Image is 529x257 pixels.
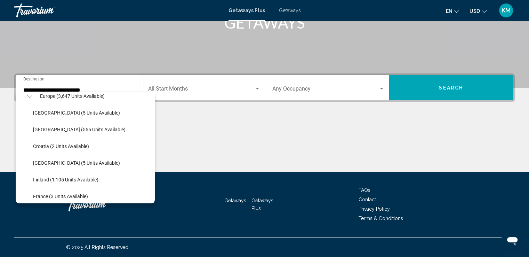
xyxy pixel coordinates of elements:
button: Change language [446,6,459,16]
span: France (3 units available) [33,194,88,199]
span: [GEOGRAPHIC_DATA] (555 units available) [33,127,126,132]
span: KM [502,7,511,14]
button: Europe (3,647 units available) [37,88,108,104]
button: Toggle Europe (3,647 units available) [23,89,37,103]
button: [GEOGRAPHIC_DATA] (5 units available) [30,155,123,171]
span: Croatia (2 units available) [33,143,89,149]
span: Search [439,85,463,91]
a: Travorium [66,194,136,215]
span: en [446,8,452,14]
div: Search widget [16,75,513,100]
a: Getaways Plus [251,198,273,211]
button: France (3 units available) [30,188,91,204]
a: FAQs [359,187,370,193]
a: Contact [359,197,376,202]
button: Search [389,75,513,100]
span: © 2025 All Rights Reserved. [66,244,129,250]
span: Finland (1,105 units available) [33,177,98,182]
button: Finland (1,105 units available) [30,172,102,188]
span: [GEOGRAPHIC_DATA] (5 units available) [33,160,120,166]
a: Privacy Policy [359,206,390,212]
a: Getaways [279,8,301,13]
button: Croatia (2 units available) [30,138,93,154]
button: Change currency [470,6,487,16]
span: USD [470,8,480,14]
a: Travorium [14,3,222,17]
button: [GEOGRAPHIC_DATA] (5 units available) [30,105,123,121]
span: [GEOGRAPHIC_DATA] (5 units available) [33,110,120,116]
a: Terms & Conditions [359,216,403,221]
a: Getaways [224,198,246,203]
button: [GEOGRAPHIC_DATA] (555 units available) [30,122,129,138]
span: Europe (3,647 units available) [40,93,105,99]
iframe: Кнопка для запуску вікна повідомлень [501,229,523,251]
button: User Menu [497,3,515,18]
a: Getaways Plus [229,8,265,13]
